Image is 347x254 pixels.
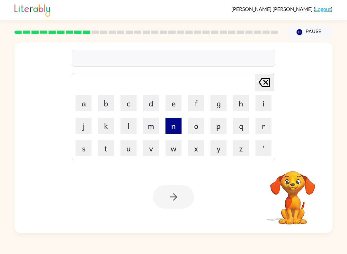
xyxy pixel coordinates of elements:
[188,118,204,134] button: o
[98,118,114,134] button: k
[233,118,249,134] button: q
[165,95,182,111] button: e
[233,140,249,156] button: z
[188,95,204,111] button: f
[143,140,159,156] button: v
[261,161,325,225] video: Your browser must support playing .mp4 files to use Literably. Please try using another browser.
[231,6,314,12] span: [PERSON_NAME] [PERSON_NAME]
[143,95,159,111] button: d
[210,95,227,111] button: g
[231,6,333,12] div: ( )
[165,140,182,156] button: w
[98,140,114,156] button: t
[76,140,92,156] button: s
[76,118,92,134] button: j
[14,3,50,17] img: Literably
[188,140,204,156] button: x
[143,118,159,134] button: m
[315,6,331,12] a: Logout
[210,118,227,134] button: p
[255,95,271,111] button: i
[76,95,92,111] button: a
[120,118,137,134] button: l
[120,95,137,111] button: c
[120,140,137,156] button: u
[255,118,271,134] button: r
[210,140,227,156] button: y
[165,118,182,134] button: n
[233,95,249,111] button: h
[98,95,114,111] button: b
[286,25,333,40] button: Pause
[255,140,271,156] button: '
